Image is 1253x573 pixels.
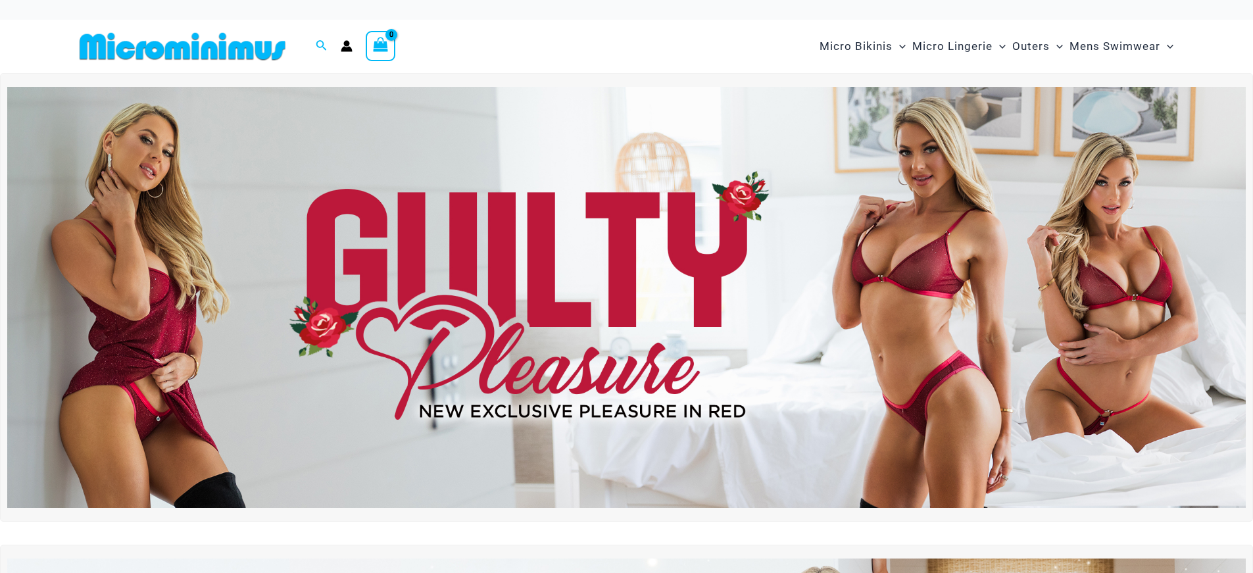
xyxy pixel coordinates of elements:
span: Micro Lingerie [912,30,993,63]
span: Menu Toggle [993,30,1006,63]
span: Outers [1012,30,1050,63]
a: Account icon link [341,40,353,52]
a: Micro LingerieMenu ToggleMenu Toggle [909,26,1009,66]
span: Mens Swimwear [1069,30,1160,63]
a: Search icon link [316,38,328,55]
a: Micro BikinisMenu ToggleMenu Toggle [816,26,909,66]
span: Menu Toggle [893,30,906,63]
a: Mens SwimwearMenu ToggleMenu Toggle [1066,26,1177,66]
span: Menu Toggle [1160,30,1173,63]
span: Menu Toggle [1050,30,1063,63]
a: View Shopping Cart, empty [366,31,396,61]
img: Guilty Pleasures Red Lingerie [7,87,1246,508]
img: MM SHOP LOGO FLAT [74,32,291,61]
a: OutersMenu ToggleMenu Toggle [1009,26,1066,66]
nav: Site Navigation [814,24,1179,68]
span: Micro Bikinis [820,30,893,63]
